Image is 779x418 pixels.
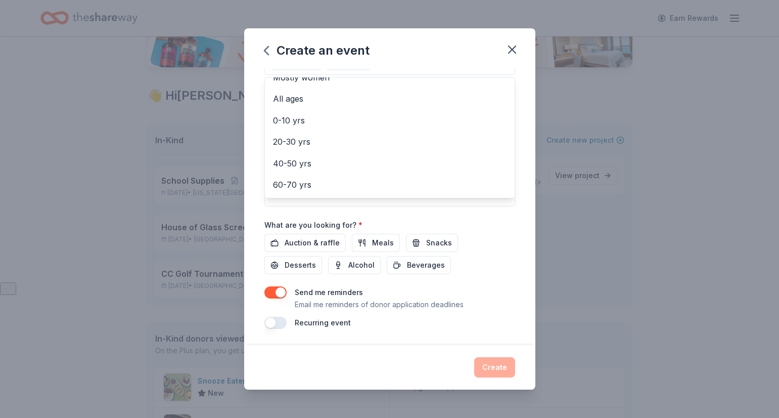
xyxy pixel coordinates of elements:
span: All ages [273,92,507,105]
span: 20-30 yrs [273,135,507,148]
span: 60-70 yrs [273,178,507,191]
span: Mostly women [273,71,507,84]
div: All genders10-20 yrs30-40 yrs50-60 yrs70-80 yrs80+ yrs [264,77,515,198]
span: 0-10 yrs [273,114,507,127]
span: 40-50 yrs [273,157,507,170]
